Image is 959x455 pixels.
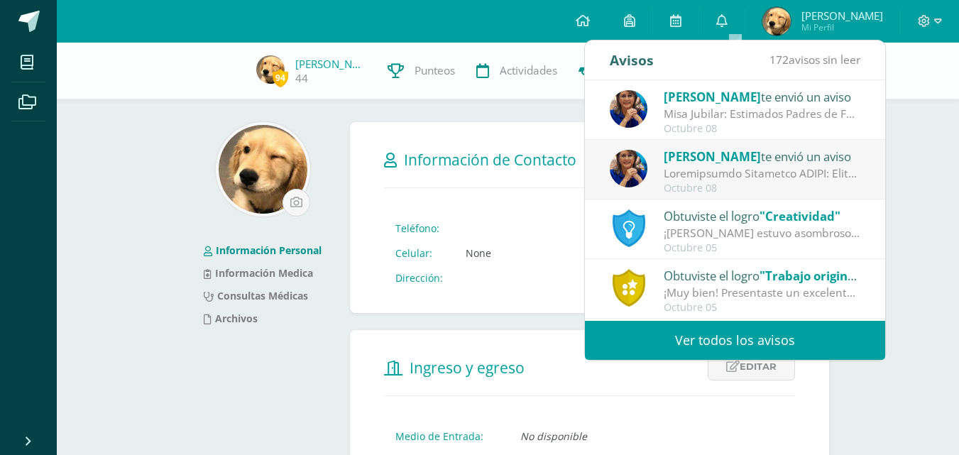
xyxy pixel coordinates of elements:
a: Consultas Médicas [204,289,308,302]
a: Trayectoria [568,43,671,99]
span: 94 [273,69,288,87]
td: None [454,241,503,265]
span: "Trabajo original" [760,268,864,284]
div: te envió un aviso [664,87,861,106]
img: 5d6f35d558c486632aab3bda9a330e6b.png [610,150,647,187]
td: Teléfono: [384,216,454,241]
img: 25092616b39e385be81f4811738de9b3.png [762,7,791,35]
a: Actividades [466,43,568,99]
span: Actividades [500,63,557,78]
div: ¡Muy bien! Presentaste un excelente proyecto que se diferenció por ser único y cumplir con los re... [664,285,861,301]
span: Punteos [415,63,455,78]
i: No disponible [520,429,587,443]
div: Obtuviste el logro [664,207,861,225]
div: ¡[PERSON_NAME] estuvo asombroso! Sigue aportando ideas y conceptos novedosos, esto te permitirá s... [664,225,861,241]
div: Obtuviste el logro [664,266,861,285]
div: te envió un aviso [664,147,861,165]
div: Octubre 08 [664,182,861,194]
div: Avisos [610,40,654,80]
a: [PERSON_NAME] [295,57,366,71]
div: Octubre 05 [664,242,861,254]
span: [PERSON_NAME] [664,148,761,165]
span: Mi Perfil [801,21,883,33]
img: 5d6f35d558c486632aab3bda9a330e6b.png [610,90,647,128]
a: Archivos [204,312,258,325]
td: Medio de Entrada: [384,424,509,449]
span: Información de Contacto [404,150,576,170]
td: Dirección: [384,265,454,290]
div: Octubre 05 [664,302,861,314]
span: "Creatividad" [760,208,840,224]
span: avisos sin leer [769,52,860,67]
td: Celular: [384,241,454,265]
div: Octubre 08 [664,123,861,135]
img: 86a328595ad4748dfe5420f21194465a.png [219,125,307,214]
a: 44 [295,71,308,86]
img: 25092616b39e385be81f4811738de9b3.png [256,55,285,84]
a: Información Medica [204,266,313,280]
span: Ingreso y egreso [410,358,525,378]
div: Indicaciones Excursión IRTRA: Guatemala, 07 de octubre de 2025 Estimados Padres de Familia: De an... [664,165,861,182]
a: Editar [708,353,795,380]
a: Información Personal [204,243,322,257]
span: [PERSON_NAME] [664,89,761,105]
span: [PERSON_NAME] [801,9,883,23]
div: Misa Jubilar: Estimados Padres de Familia de Cuarto Primaria hasta Quinto Bachillerato: Bendicion... [664,106,861,122]
span: 172 [769,52,789,67]
a: Ver todos los avisos [585,321,885,360]
a: Punteos [377,43,466,99]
